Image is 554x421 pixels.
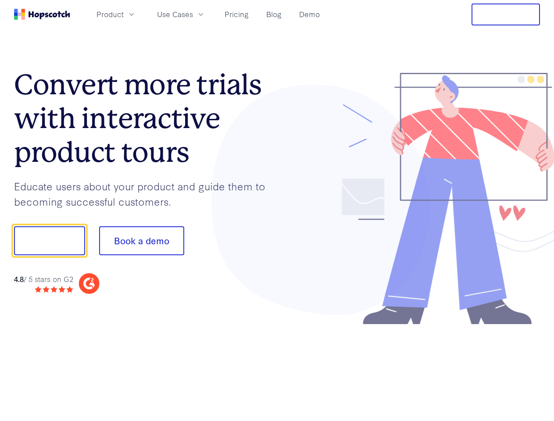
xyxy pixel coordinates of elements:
[152,7,211,21] button: Use Cases
[97,9,124,20] span: Product
[263,7,285,21] a: Blog
[14,9,70,20] a: Home
[14,68,277,169] h1: Convert more trials with interactive product tours
[14,226,85,255] button: Show me!
[91,7,141,21] button: Product
[472,4,540,25] button: Free Trial
[157,9,193,20] span: Use Cases
[14,274,73,285] div: / 5 stars on G2
[221,7,252,21] a: Pricing
[296,7,323,21] a: Demo
[14,274,24,284] strong: 4.8
[14,178,277,209] p: Educate users about your product and guide them to becoming successful customers.
[99,226,184,255] button: Book a demo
